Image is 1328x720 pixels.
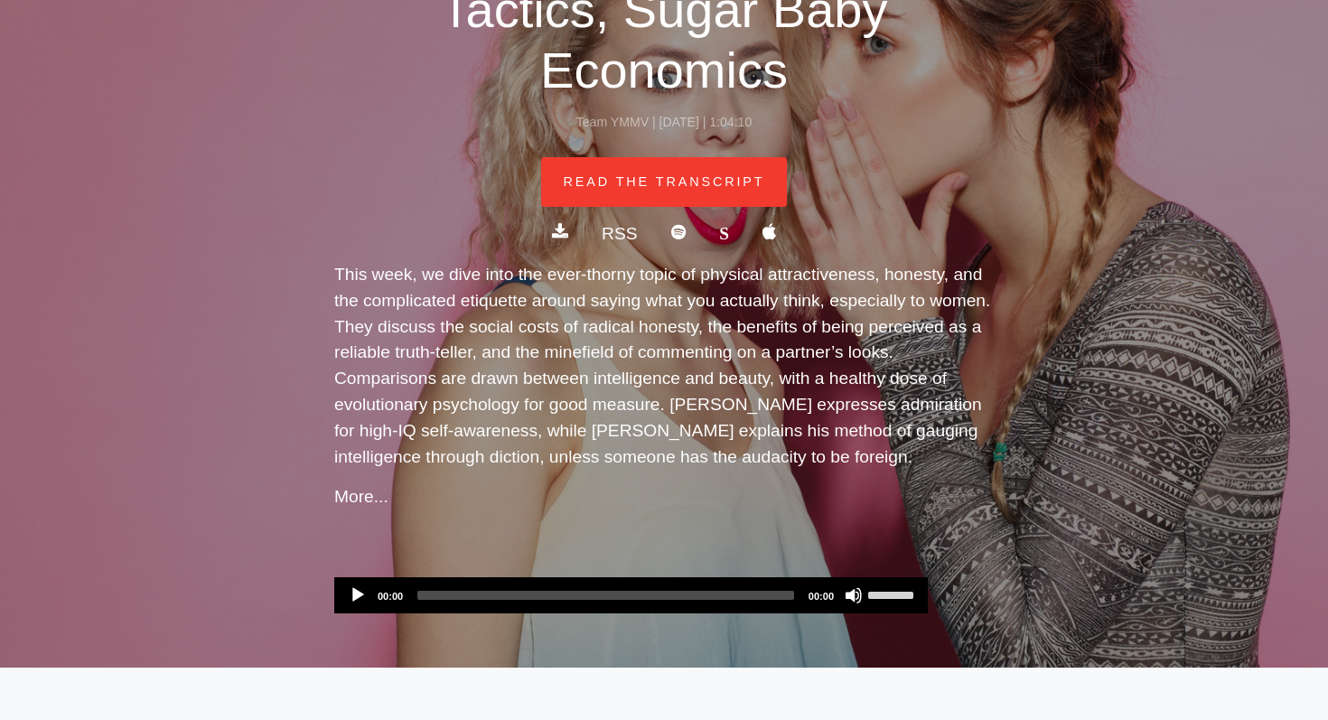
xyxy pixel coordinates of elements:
button: Mute [845,586,863,604]
span: 00:00 [378,591,403,602]
span: Time Slider [417,591,794,600]
a: More... [334,487,388,506]
b: S [719,223,729,240]
p: This week, we dive into the ever-thorny topic of physical attractiveness, honesty, and the compli... [334,262,994,470]
a: Read The Transcript [541,157,788,208]
a: S [719,224,729,243]
small: Team YMMV | [DATE] | 1:04:10 [576,115,753,129]
div: Audio Player [334,577,928,613]
span: 00:00 [809,591,834,602]
a: Volume Slider [868,577,919,610]
button: Play [349,586,367,604]
a: RSS [602,224,637,243]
